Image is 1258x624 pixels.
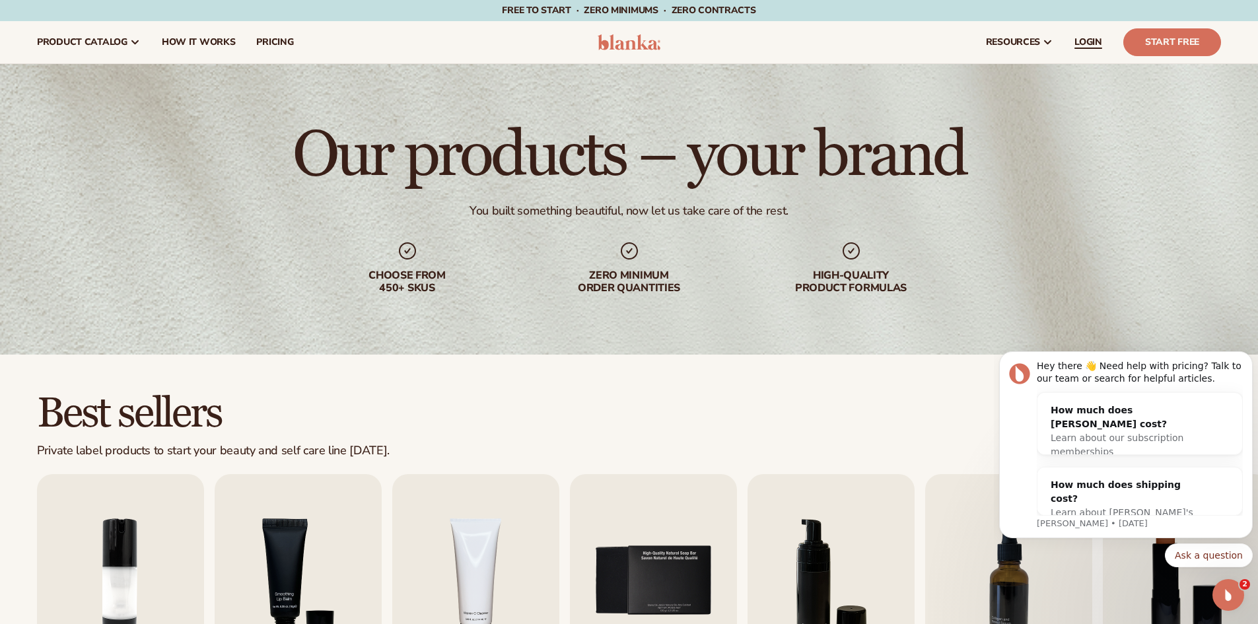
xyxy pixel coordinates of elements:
[598,34,660,50] img: logo
[975,21,1064,63] a: resources
[1074,37,1102,48] span: LOGIN
[151,21,246,63] a: How It Works
[293,124,965,188] h1: Our products – your brand
[502,4,755,17] span: Free to start · ZERO minimums · ZERO contracts
[37,392,390,436] h2: Best sellers
[986,37,1040,48] span: resources
[1240,579,1250,590] span: 2
[767,269,936,295] div: High-quality product formulas
[545,269,714,295] div: Zero minimum order quantities
[323,269,492,295] div: Choose from 450+ Skus
[37,37,127,48] span: product catalog
[246,21,304,63] a: pricing
[1123,28,1221,56] a: Start Free
[26,21,151,63] a: product catalog
[37,444,390,458] div: Private label products to start your beauty and self care line [DATE].
[470,203,788,219] div: You built something beautiful, now let us take care of the rest.
[162,37,236,48] span: How It Works
[1064,21,1113,63] a: LOGIN
[256,37,293,48] span: pricing
[994,308,1258,588] iframe: Intercom notifications message
[1212,579,1244,611] iframe: Intercom live chat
